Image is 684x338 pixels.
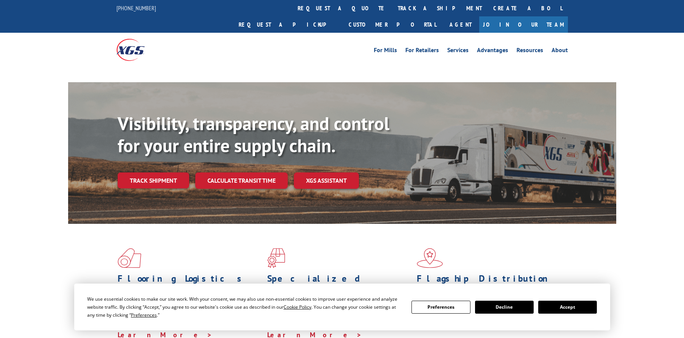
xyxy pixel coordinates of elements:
a: [PHONE_NUMBER] [116,4,156,12]
span: Preferences [131,312,157,318]
b: Visibility, transparency, and control for your entire supply chain. [118,112,389,157]
button: Preferences [411,301,470,314]
h1: Flagship Distribution Model [417,274,561,296]
a: About [552,47,568,56]
div: Cookie Consent Prompt [74,284,610,330]
a: Resources [517,47,543,56]
img: xgs-icon-focused-on-flooring-red [267,248,285,268]
button: Accept [538,301,597,314]
a: For Retailers [405,47,439,56]
a: Customer Portal [343,16,442,33]
a: Join Our Team [479,16,568,33]
button: Decline [475,301,534,314]
h1: Flooring Logistics Solutions [118,274,261,296]
a: Advantages [477,47,508,56]
a: Calculate transit time [195,172,288,189]
a: XGS ASSISTANT [294,172,359,189]
a: Services [447,47,469,56]
a: For Mills [374,47,397,56]
img: xgs-icon-total-supply-chain-intelligence-red [118,248,141,268]
a: Track shipment [118,172,189,188]
img: xgs-icon-flagship-distribution-model-red [417,248,443,268]
a: Request a pickup [233,16,343,33]
div: We use essential cookies to make our site work. With your consent, we may also use non-essential ... [87,295,402,319]
span: Cookie Policy [284,304,311,310]
a: Agent [442,16,479,33]
h1: Specialized Freight Experts [267,274,411,296]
